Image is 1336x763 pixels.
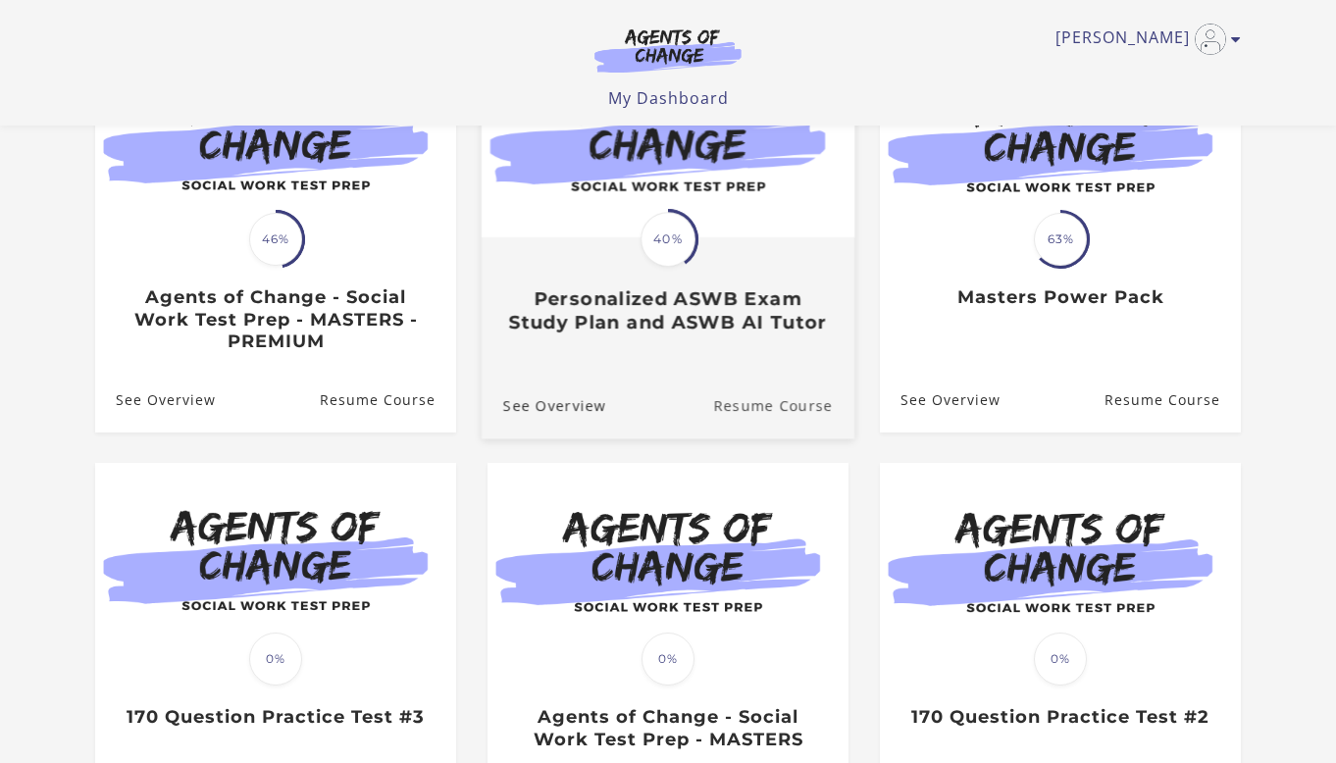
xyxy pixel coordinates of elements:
[320,368,456,432] a: Agents of Change - Social Work Test Prep - MASTERS - PREMIUM: Resume Course
[95,368,216,432] a: Agents of Change - Social Work Test Prep - MASTERS - PREMIUM: See Overview
[1055,24,1231,55] a: Toggle menu
[641,212,695,267] span: 40%
[249,633,302,686] span: 0%
[116,286,435,353] h3: Agents of Change - Social Work Test Prep - MASTERS - PREMIUM
[574,27,762,73] img: Agents of Change Logo
[503,287,833,332] h3: Personalized ASWB Exam Study Plan and ASWB AI Tutor
[1105,368,1241,432] a: Masters Power Pack: Resume Course
[116,706,435,729] h3: 170 Question Practice Test #3
[642,633,694,686] span: 0%
[713,372,854,437] a: Personalized ASWB Exam Study Plan and ASWB AI Tutor: Resume Course
[900,286,1219,309] h3: Masters Power Pack
[508,706,827,750] h3: Agents of Change - Social Work Test Prep - MASTERS
[249,213,302,266] span: 46%
[900,706,1219,729] h3: 170 Question Practice Test #2
[482,372,606,437] a: Personalized ASWB Exam Study Plan and ASWB AI Tutor: See Overview
[880,368,1001,432] a: Masters Power Pack: See Overview
[1034,633,1087,686] span: 0%
[1034,213,1087,266] span: 63%
[608,87,729,109] a: My Dashboard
